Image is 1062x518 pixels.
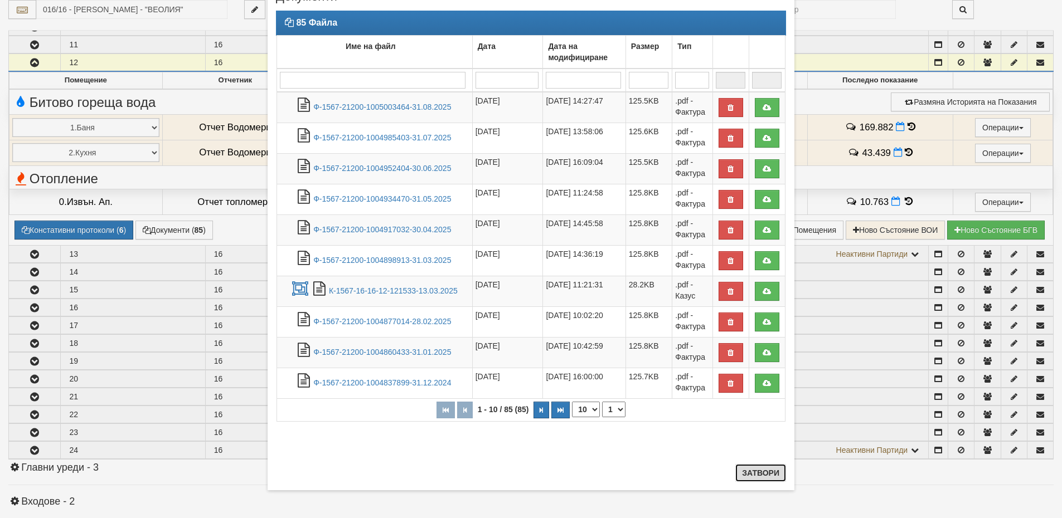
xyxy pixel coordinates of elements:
button: Първа страница [437,402,455,418]
td: .pdf - Фактура [672,214,713,245]
td: [DATE] [472,276,543,306]
b: Дата [478,42,496,51]
td: [DATE] 11:21:31 [543,276,625,306]
td: [DATE] 16:09:04 [543,153,625,184]
a: Ф-1567-21200-1004917032-30.04.2025 [313,225,451,234]
td: 125.8KB [625,245,672,276]
td: [DATE] [472,92,543,123]
tr: Ф-1567-21200-1005003464-31.08.2025.pdf - Фактура [277,92,785,123]
a: Ф-1567-21200-1004952404-30.06.2025 [313,164,451,173]
a: Ф-1567-21200-1004860433-31.01.2025 [313,348,451,356]
tr: Ф-1567-21200-1004952404-30.06.2025.pdf - Фактура [277,153,785,184]
td: .pdf - Фактура [672,153,713,184]
b: Дата на модифициране [548,42,608,62]
td: 125.5KB [625,92,672,123]
td: : No sort applied, activate to apply an ascending sort [749,35,785,69]
a: Ф-1567-21200-1004898913-31.03.2025 [313,256,451,265]
td: [DATE] [472,123,543,153]
button: Последна страница [551,402,570,418]
td: .pdf - Фактура [672,306,713,337]
a: Ф-1567-21200-1004985403-31.07.2025 [313,133,451,142]
a: К-1567-16-16-12-121533-13.03.2025 [329,286,458,295]
td: 125.7KB [625,368,672,398]
button: Предишна страница [457,402,473,418]
a: Ф-1567-21200-1004934470-31.05.2025 [313,194,451,203]
td: Дата на модифициране: No sort applied, activate to apply an ascending sort [543,35,625,69]
td: : No sort applied, activate to apply an ascending sort [712,35,749,69]
td: 28.2KB [625,276,672,306]
td: [DATE] [472,214,543,245]
td: [DATE] 10:02:20 [543,306,625,337]
td: 125.8KB [625,184,672,214]
td: [DATE] 14:36:19 [543,245,625,276]
td: 125.5KB [625,153,672,184]
tr: Ф-1567-21200-1004985403-31.07.2025.pdf - Фактура [277,123,785,153]
tr: Ф-1567-21200-1004877014-28.02.2025.pdf - Фактура [277,306,785,337]
tr: К-1567-16-16-12-121533-13.03.2025.pdf - Казус [277,276,785,306]
td: [DATE] 16:00:00 [543,368,625,398]
td: .pdf - Фактура [672,337,713,368]
td: [DATE] [472,245,543,276]
td: [DATE] [472,368,543,398]
strong: 85 Файла [296,18,337,27]
b: Размер [631,42,659,51]
tr: Ф-1567-21200-1004898913-31.03.2025.pdf - Фактура [277,245,785,276]
span: 1 - 10 / 85 (85) [475,405,532,414]
tr: Ф-1567-21200-1004837899-31.12.2024.pdf - Фактура [277,368,785,398]
select: Брой редове на страница [572,402,600,417]
td: [DATE] 11:24:58 [543,184,625,214]
td: .pdf - Фактура [672,368,713,398]
b: Име на файл [346,42,396,51]
td: Тип: No sort applied, activate to apply an ascending sort [672,35,713,69]
td: [DATE] [472,306,543,337]
a: Ф-1567-21200-1004877014-28.02.2025 [313,317,451,326]
td: Размер: No sort applied, activate to apply an ascending sort [625,35,672,69]
td: [DATE] [472,184,543,214]
td: [DATE] 13:58:06 [543,123,625,153]
a: Ф-1567-21200-1005003464-31.08.2025 [313,102,451,111]
button: Следваща страница [534,402,549,418]
select: Страница номер [602,402,625,417]
td: Име на файл: No sort applied, activate to apply an ascending sort [277,35,473,69]
tr: Ф-1567-21200-1004934470-31.05.2025.pdf - Фактура [277,184,785,214]
b: Тип [677,42,691,51]
td: Дата: No sort applied, activate to apply an ascending sort [472,35,543,69]
td: [DATE] [472,337,543,368]
td: 125.6KB [625,123,672,153]
td: 125.8KB [625,306,672,337]
td: .pdf - Казус [672,276,713,306]
td: .pdf - Фактура [672,123,713,153]
td: 125.8KB [625,337,672,368]
td: .pdf - Фактура [672,184,713,214]
a: Ф-1567-21200-1004837899-31.12.2024 [313,378,451,387]
td: .pdf - Фактура [672,92,713,123]
td: [DATE] 10:42:59 [543,337,625,368]
td: [DATE] [472,153,543,184]
td: [DATE] 14:27:47 [543,92,625,123]
td: [DATE] 14:45:58 [543,214,625,245]
tr: Ф-1567-21200-1004860433-31.01.2025.pdf - Фактура [277,337,785,368]
button: Затвори [735,464,786,482]
td: .pdf - Фактура [672,245,713,276]
td: 125.8KB [625,214,672,245]
tr: Ф-1567-21200-1004917032-30.04.2025.pdf - Фактура [277,214,785,245]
